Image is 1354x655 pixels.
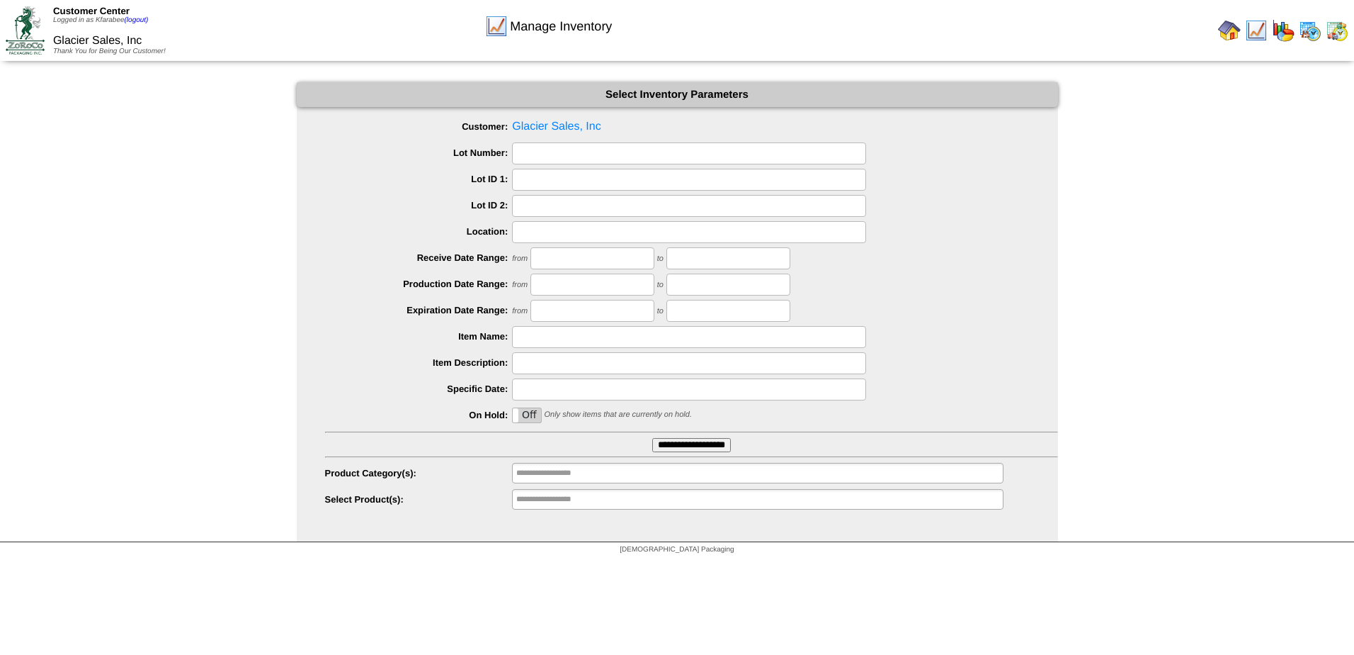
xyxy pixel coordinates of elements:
[657,281,664,289] span: to
[325,116,1058,138] span: Glacier Sales, Inc
[325,384,513,394] label: Specific Date:
[512,307,528,315] span: from
[1272,19,1295,42] img: graph.gif
[485,15,508,38] img: line_graph.gif
[544,410,691,419] span: Only show items that are currently on hold.
[53,35,142,47] span: Glacier Sales, Inc
[510,19,612,34] span: Manage Inventory
[657,254,664,263] span: to
[1245,19,1268,42] img: line_graph.gif
[325,331,513,342] label: Item Name:
[325,147,513,158] label: Lot Number:
[620,546,734,554] span: [DEMOGRAPHIC_DATA] Packaging
[325,174,513,184] label: Lot ID 1:
[512,281,528,289] span: from
[325,305,513,315] label: Expiration Date Range:
[325,357,513,368] label: Item Description:
[1299,19,1321,42] img: calendarprod.gif
[297,82,1058,107] div: Select Inventory Parameters
[325,468,513,478] label: Product Category(s):
[325,121,513,132] label: Customer:
[512,408,542,423] div: OnOff
[513,408,541,422] label: Off
[1326,19,1348,42] img: calendarinout.gif
[325,494,513,505] label: Select Product(s):
[6,6,45,54] img: ZoRoCo_Logo(Green%26Foil)%20jpg.webp
[325,226,513,237] label: Location:
[325,279,513,289] label: Production Date Range:
[53,6,130,16] span: Customer Center
[53,47,166,55] span: Thank You for Being Our Customer!
[1218,19,1241,42] img: home.gif
[325,410,513,420] label: On Hold:
[657,307,664,315] span: to
[53,16,149,24] span: Logged in as Kfarabee
[125,16,149,24] a: (logout)
[512,254,528,263] span: from
[325,200,513,211] label: Lot ID 2:
[325,252,513,263] label: Receive Date Range:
